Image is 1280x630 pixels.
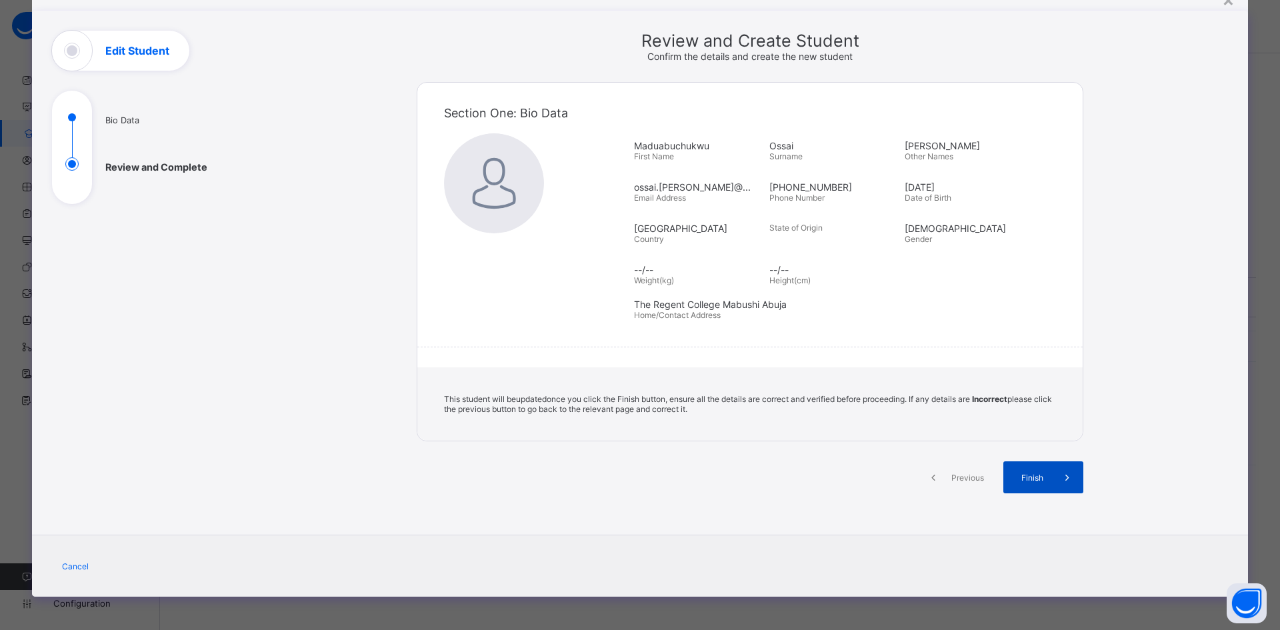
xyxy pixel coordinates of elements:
[1227,583,1267,623] button: Open asap
[905,234,932,244] span: Gender
[105,45,169,56] h1: Edit Student
[634,140,763,151] span: Maduabuchukwu
[905,223,1033,234] span: [DEMOGRAPHIC_DATA]
[972,394,1007,404] b: Incorrect
[634,223,763,234] span: [GEOGRAPHIC_DATA]
[32,11,1248,597] div: Edit Student
[634,181,763,193] span: ossai.[PERSON_NAME]@...
[634,310,721,320] span: Home/Contact Address
[634,234,664,244] span: Country
[905,140,1033,151] span: [PERSON_NAME]
[634,275,674,285] span: Weight(kg)
[634,264,763,275] span: --/--
[949,473,986,483] span: Previous
[634,299,1063,310] span: The Regent College Mabushi Abuja
[634,151,674,161] span: First Name
[769,275,811,285] span: Height(cm)
[634,193,686,203] span: Email Address
[769,151,803,161] span: Surname
[905,193,951,203] span: Date of Birth
[1013,473,1051,483] span: Finish
[769,140,898,151] span: Ossai
[769,193,825,203] span: Phone Number
[417,31,1083,51] span: Review and Create Student
[905,181,1033,193] span: [DATE]
[444,133,544,233] img: default.svg
[769,264,898,275] span: --/--
[905,151,953,161] span: Other Names
[769,181,898,193] span: [PHONE_NUMBER]
[769,223,823,233] span: State of Origin
[647,51,853,62] span: Confirm the details and create the new student
[62,561,89,571] span: Cancel
[444,394,1052,414] span: This student will be updated once you click the Finish button, ensure all the details are correct...
[444,106,568,120] span: Section One: Bio Data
